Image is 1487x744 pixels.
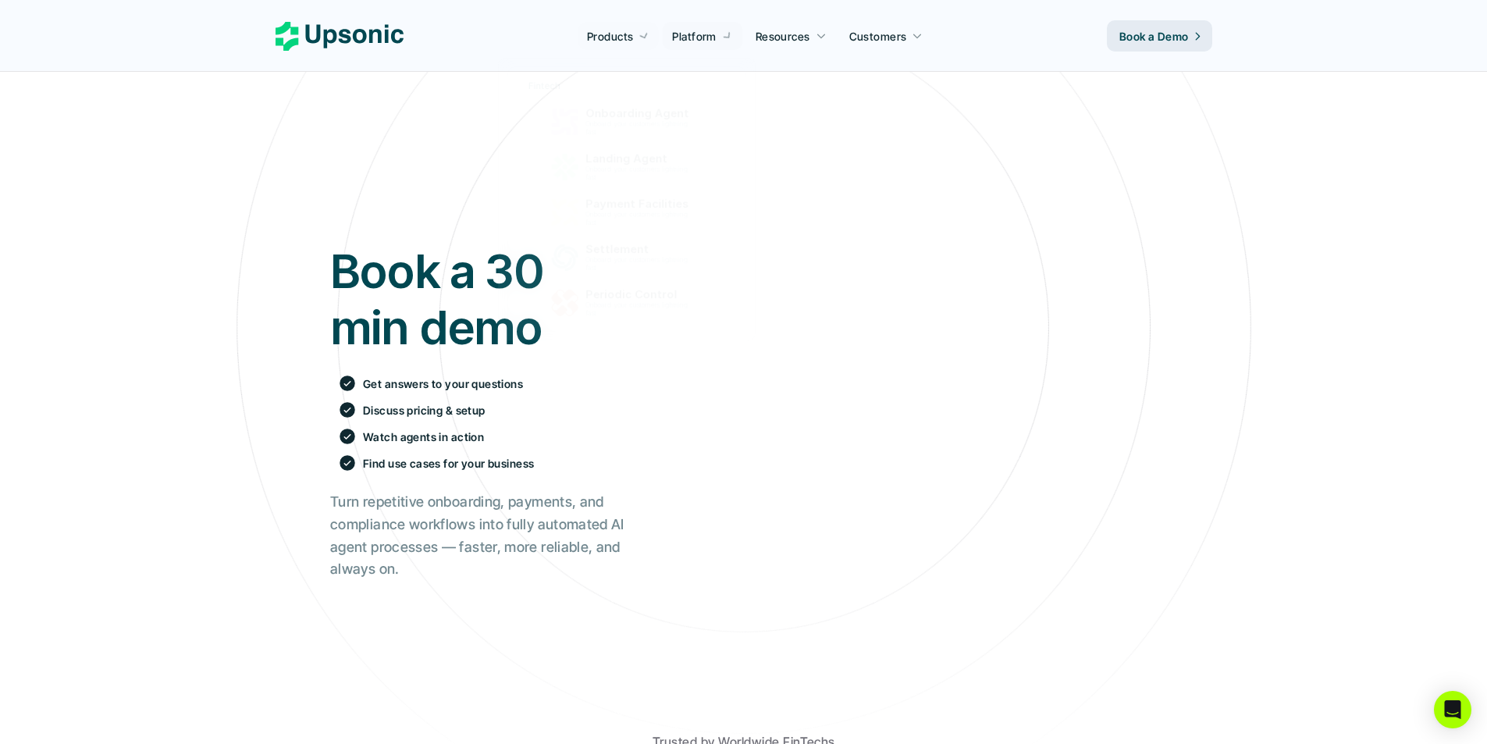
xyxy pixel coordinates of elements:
[363,376,523,392] p: Get answers to your questions
[587,28,633,44] p: Products
[330,243,624,355] h1: Book a 30 min demo
[1107,20,1212,52] a: Book a Demo
[1119,28,1189,44] p: Book a Demo
[578,22,659,50] a: Products
[672,28,716,44] p: Platform
[363,429,484,445] p: Watch agents in action
[330,491,624,581] h2: Turn repetitive onboarding, payments, and compliance workflows into fully automated AI agent proc...
[849,28,907,44] p: Customers
[1434,691,1471,728] div: Open Intercom Messenger
[363,455,534,472] p: Find use cases for your business
[363,402,486,418] p: Discuss pricing & setup
[756,28,810,44] p: Resources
